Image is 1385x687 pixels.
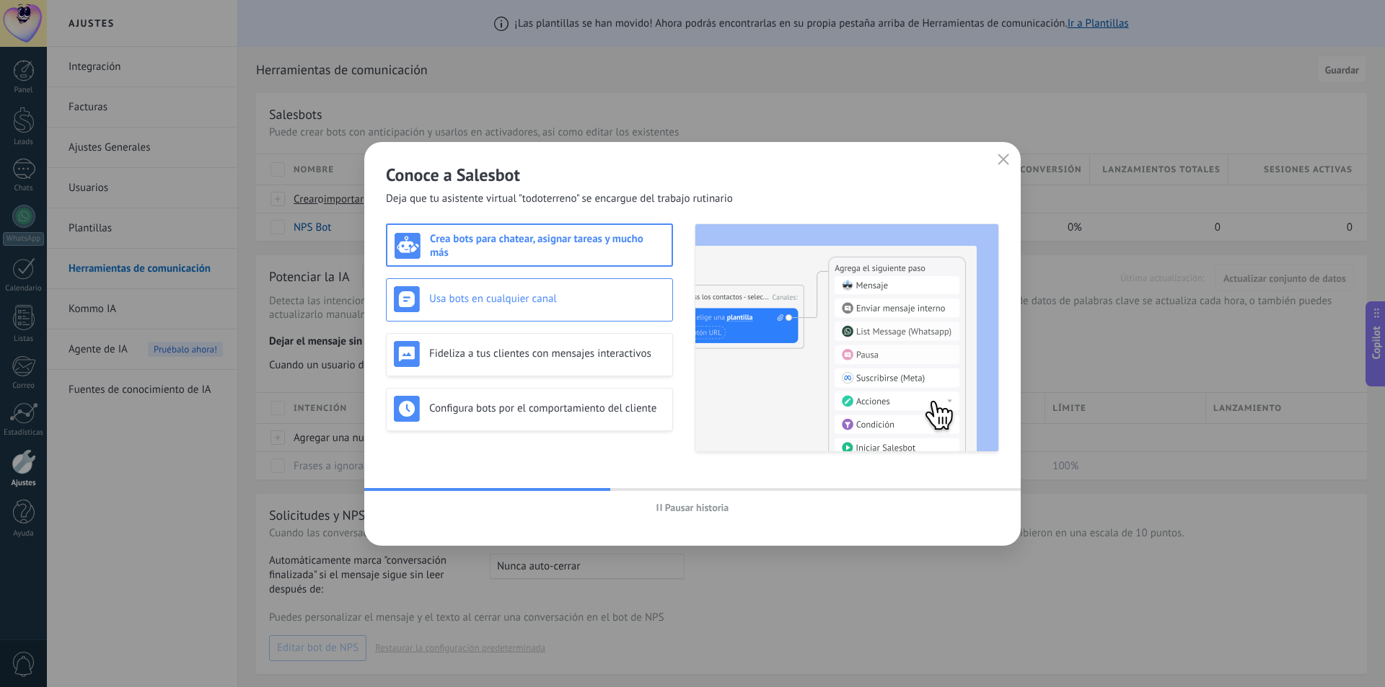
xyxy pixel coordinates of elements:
h3: Fideliza a tus clientes con mensajes interactivos [429,347,665,360]
h2: Conoce a Salesbot [386,164,999,186]
span: Pausar historia [665,502,729,513]
h3: Usa bots en cualquier canal [429,292,665,306]
button: Pausar historia [650,497,736,518]
h3: Crea bots para chatear, asignar tareas y mucho más [430,232,664,260]
h3: Configura bots por el comportamiento del cliente [429,402,665,415]
span: Deja que tu asistente virtual "todoterreno" se encargue del trabajo rutinario [386,192,733,206]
